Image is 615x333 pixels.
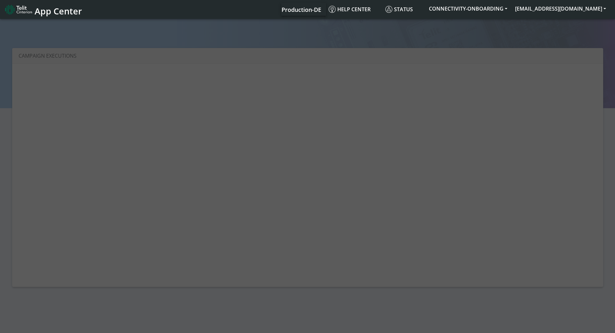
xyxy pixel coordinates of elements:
a: App Center [5,3,81,16]
span: App Center [35,5,82,17]
img: knowledge.svg [329,6,336,13]
a: Status [383,3,425,16]
button: [EMAIL_ADDRESS][DOMAIN_NAME] [511,3,610,14]
img: logo-telit-cinterion-gw-new.png [5,4,32,15]
span: Status [385,6,413,13]
a: Help center [326,3,383,16]
button: CONNECTIVITY-ONBOARDING [425,3,511,14]
img: status.svg [385,6,392,13]
a: Your current platform instance [281,3,321,16]
span: Help center [329,6,371,13]
span: Production-DE [282,6,321,13]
